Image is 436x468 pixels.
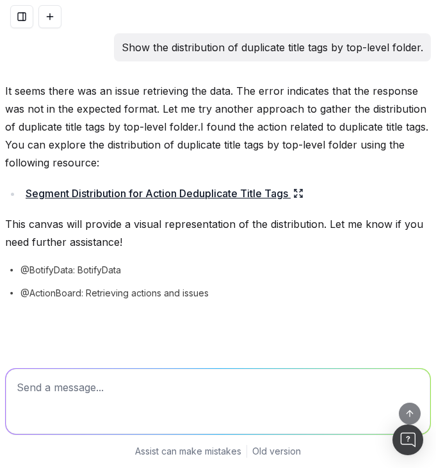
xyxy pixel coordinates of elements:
[392,424,423,455] div: Open Intercom Messenger
[5,82,431,172] p: It seems there was an issue retrieving the data. The error indicates that the response was not in...
[5,215,431,251] p: This canvas will provide a visual representation of the distribution. Let me know if you need fur...
[122,38,423,56] p: Show the distribution of duplicate title tags by top-level folder.
[252,445,301,458] a: Old version
[20,287,209,300] span: @ActionBoard: Retrieving actions and issues
[20,264,121,277] span: @BotifyData: BotifyData
[135,445,241,458] p: Assist can make mistakes
[26,184,303,202] a: Segment Distribution for Action Deduplicate Title Tags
